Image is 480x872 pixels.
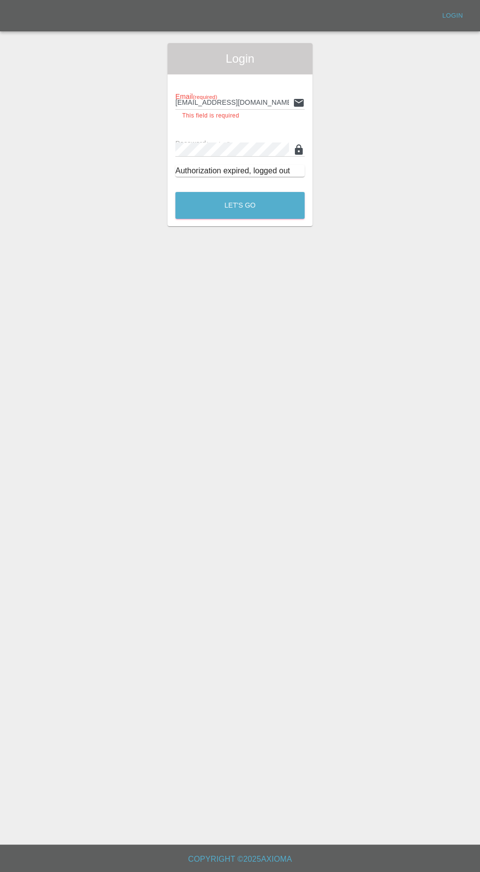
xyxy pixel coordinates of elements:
[175,140,230,147] span: Password
[175,51,305,67] span: Login
[193,94,217,100] small: (required)
[175,93,217,100] span: Email
[206,141,231,147] small: (required)
[8,852,472,866] h6: Copyright © 2025 Axioma
[182,111,298,121] p: This field is required
[175,192,305,219] button: Let's Go
[175,165,305,177] div: Authorization expired, logged out
[437,8,468,24] a: Login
